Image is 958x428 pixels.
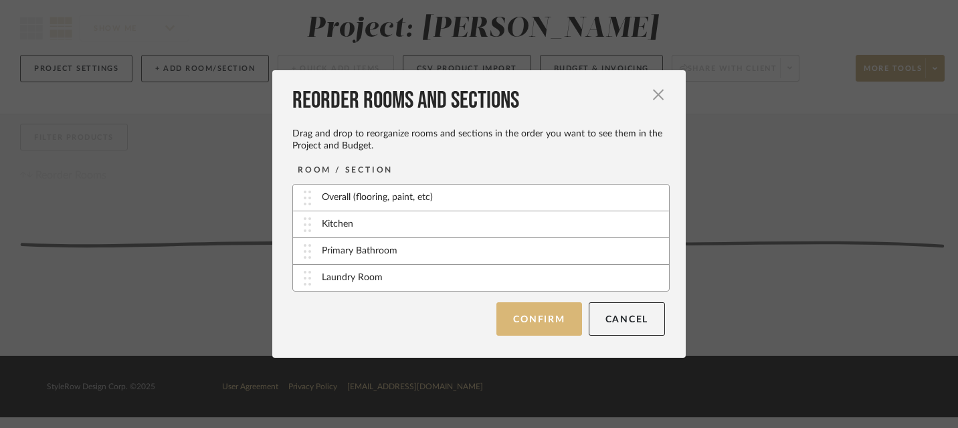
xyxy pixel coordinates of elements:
button: Cancel [589,302,666,336]
div: Laundry Room [322,271,383,285]
img: vertical-grip.svg [304,191,311,205]
div: ROOM / SECTION [298,163,393,177]
img: vertical-grip.svg [304,244,311,259]
div: Kitchen [322,217,353,231]
img: vertical-grip.svg [304,217,311,232]
div: Overall (flooring, paint, etc) [322,191,433,205]
button: Confirm [496,302,581,336]
img: vertical-grip.svg [304,271,311,286]
div: Primary Bathroom [322,244,397,258]
button: Close [645,81,672,108]
div: Reorder Rooms and Sections [292,86,665,116]
div: Drag and drop to reorganize rooms and sections in the order you want to see them in the Project a... [292,128,665,152]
